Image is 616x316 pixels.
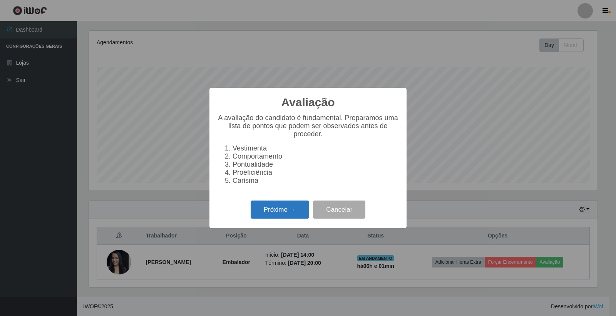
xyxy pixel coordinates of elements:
[233,144,399,152] li: Vestimenta
[233,177,399,185] li: Carisma
[251,201,309,219] button: Próximo →
[281,95,335,109] h2: Avaliação
[233,152,399,161] li: Comportamento
[233,169,399,177] li: Proeficiência
[313,201,365,219] button: Cancelar
[217,114,399,138] p: A avaliação do candidato é fundamental. Preparamos uma lista de pontos que podem ser observados a...
[233,161,399,169] li: Pontualidade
